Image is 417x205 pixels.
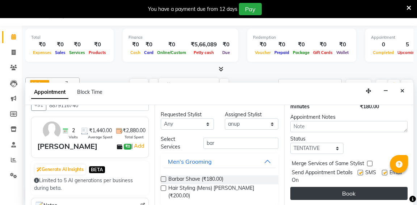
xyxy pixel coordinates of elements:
img: avatar [41,120,62,141]
a: Add [133,142,146,150]
span: Cash [129,50,142,55]
button: Pay [239,3,262,15]
button: Generate AI Insights [35,164,85,175]
div: You have a payment due from 12 days [148,5,237,13]
span: Send Appointment Details On [292,169,355,184]
span: Average Spent [88,134,113,140]
span: Visits [69,134,78,140]
span: ADD NEW [348,82,369,87]
div: [PERSON_NAME] [37,141,97,152]
input: Search by service name [203,138,278,149]
span: Today [130,79,148,90]
span: Online/Custom [155,50,188,55]
span: Thu [165,82,180,87]
div: Total [31,34,108,41]
span: +7 [62,80,73,86]
div: ₹0 [67,41,87,49]
span: ₹180.00 [360,103,379,110]
span: ₹1,440.00 [89,127,112,134]
div: ₹0 [220,41,232,49]
span: Email [389,169,402,184]
div: ₹0 [253,41,273,49]
span: Hair Styling (Mens) [PERSON_NAME] (₹200.00) [168,184,272,200]
span: Due [220,50,232,55]
button: +91 [31,100,46,111]
div: Limited to 5 AI generations per business during beta. [34,177,146,192]
div: Status [290,135,344,143]
div: ₹0 [273,41,291,49]
span: Gift Cards [311,50,334,55]
div: Redemption [253,34,350,41]
span: Wallet [334,50,350,55]
div: ₹0 [53,41,67,49]
span: Voucher [253,50,273,55]
span: Expenses [31,50,53,55]
span: ₹2,880.00 [123,127,146,134]
span: Services [67,50,87,55]
div: ₹0 [129,41,142,49]
div: Requested Stylist [161,111,214,118]
span: BETA [89,166,105,173]
span: Appointment [31,86,68,99]
div: ₹0 [142,41,155,49]
input: 2025-10-02 [180,79,216,90]
span: Sales [53,50,67,55]
span: Merge Services of Same Stylist [292,160,364,169]
div: Men's Grooming [168,157,212,166]
div: Select Services [155,135,198,151]
div: ₹0 [311,41,334,49]
div: Assigned Stylist [225,111,278,118]
div: ₹0 [291,41,311,49]
span: Completed [371,50,396,55]
div: ₹0 [87,41,108,49]
span: SMS [365,169,376,184]
div: Finance [129,34,232,41]
div: ₹5,66,089 [188,41,220,49]
div: ₹0 [31,41,53,49]
span: | [131,142,146,150]
span: Vicky [32,81,44,87]
span: Products [87,50,108,55]
div: ₹0 [155,41,188,49]
button: Book [290,187,408,200]
div: ₹0 [334,41,350,49]
button: ADD NEW [346,80,371,90]
span: Petty cash [192,50,216,55]
span: ₹0 [124,144,131,150]
span: Total Spent [125,134,144,140]
span: 2 [72,127,75,134]
button: Men's Grooming [164,155,275,168]
span: Block Time [77,89,102,95]
span: Card [142,50,155,55]
input: Search by Name/Mobile/Email/Code [46,100,149,111]
a: x [44,81,47,87]
input: Search Appointment [278,79,342,90]
div: 0 [371,41,396,49]
div: Appointment Notes [290,113,408,121]
span: Prepaid [273,50,291,55]
button: Close [397,85,408,97]
span: Barbar Shave (₹180.00) [168,175,223,184]
span: Package [291,50,311,55]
